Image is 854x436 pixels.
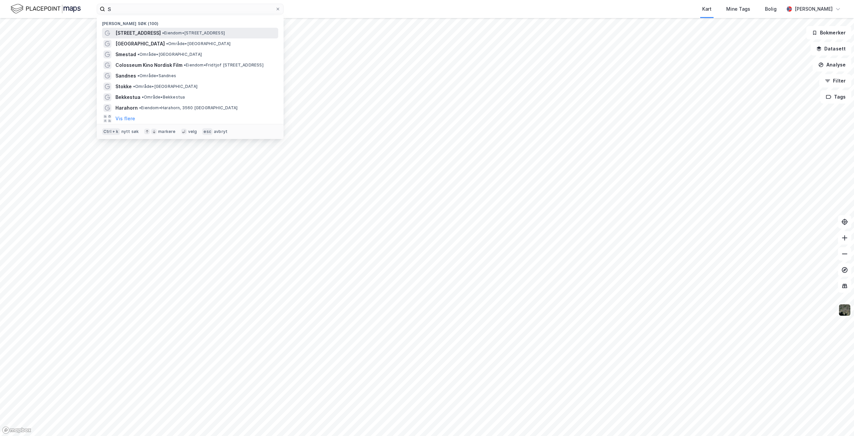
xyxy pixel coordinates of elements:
span: Område • Bekkestua [142,95,185,100]
span: Eiendom • [STREET_ADDRESS] [162,30,225,36]
div: esc [202,128,212,135]
div: nytt søk [121,129,139,134]
span: • [166,41,168,46]
span: Sandnes [115,72,136,80]
span: Eiendom • Harahorn, 3560 [GEOGRAPHIC_DATA] [139,105,238,111]
button: Vis flere [115,115,135,123]
span: [GEOGRAPHIC_DATA] [115,40,165,48]
span: • [133,84,135,89]
div: Kart [702,5,712,13]
a: Mapbox homepage [2,426,31,434]
span: • [162,30,164,35]
div: Ctrl + k [102,128,120,135]
span: Område • [GEOGRAPHIC_DATA] [166,41,231,46]
span: • [137,73,139,78]
span: Stokke [115,83,132,91]
span: Colosseum Kino Nordisk Film [115,61,182,69]
div: markere [158,129,175,134]
span: • [139,105,141,110]
div: [PERSON_NAME] søk (100) [97,16,284,28]
div: Kontrollprogram for chat [821,404,854,436]
img: logo.f888ab2527a4732fd821a326f86c7f29.svg [11,3,81,15]
button: Filter [819,74,851,88]
span: Smestad [115,50,136,58]
span: • [184,62,186,67]
span: Bekkestua [115,93,140,101]
span: Område • [GEOGRAPHIC_DATA] [133,84,197,89]
span: Område • Sandnes [137,73,176,79]
div: velg [188,129,197,134]
button: Analyse [813,58,851,71]
img: 9k= [838,304,851,316]
span: Eiendom • Fridtjof [STREET_ADDRESS] [184,62,264,68]
div: Bolig [765,5,777,13]
span: Harahorn [115,104,138,112]
button: Tags [820,90,851,104]
div: [PERSON_NAME] [795,5,833,13]
button: Datasett [811,42,851,55]
span: Område • [GEOGRAPHIC_DATA] [137,52,202,57]
input: Søk på adresse, matrikkel, gårdeiere, leietakere eller personer [105,4,275,14]
div: Mine Tags [726,5,750,13]
iframe: Chat Widget [821,404,854,436]
button: Bokmerker [806,26,851,39]
span: • [142,95,144,100]
div: avbryt [214,129,228,134]
span: [STREET_ADDRESS] [115,29,161,37]
span: • [137,52,139,57]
